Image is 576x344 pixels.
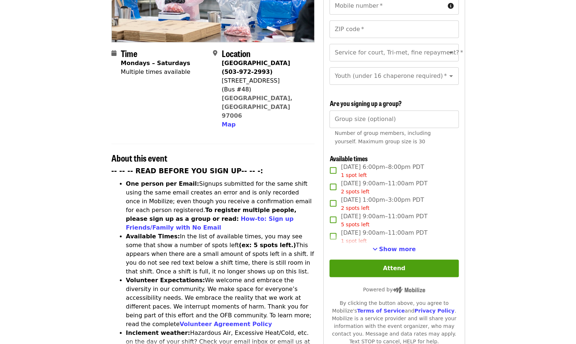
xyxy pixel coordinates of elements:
i: calendar icon [111,50,117,57]
span: Powered by [363,287,425,292]
button: See more timeslots [373,245,416,254]
a: How-to: Sign up Friends/Family with No Email [126,215,294,231]
input: ZIP code [329,20,458,38]
button: Map [222,120,236,129]
strong: One person per Email: [126,180,199,187]
div: (Bus #48) [222,85,309,94]
strong: Volunteer Expectations: [126,277,205,284]
span: 1 spot left [341,172,367,178]
span: 2 spots left [341,189,369,194]
div: Multiple times available [121,68,190,76]
span: Number of group members, including yourself. Maximum group size is 30 [335,130,431,144]
strong: Mondays – Saturdays [121,60,190,67]
span: [DATE] 1:00pm–3:00pm PDT [341,196,424,212]
strong: Available Times: [126,233,180,240]
span: [DATE] 6:00pm–8:00pm PDT [341,163,424,179]
li: In the list of available times, you may see some that show a number of spots left This appears wh... [126,232,315,276]
button: Open [446,48,456,58]
i: map-marker-alt icon [213,50,217,57]
strong: To register multiple people, please sign up as a group or read: [126,207,297,222]
span: Show more [379,246,416,253]
span: 5 spots left [341,222,369,227]
span: Available times [329,154,367,163]
a: [GEOGRAPHIC_DATA], [GEOGRAPHIC_DATA] 97006 [222,95,293,119]
img: Powered by Mobilize [393,287,425,293]
span: [DATE] 9:00am–11:00am PDT [341,212,427,228]
li: Signups submitted for the same shift using the same email creates an error and is only recorded o... [126,179,315,232]
span: About this event [111,151,167,164]
button: Open [446,71,456,81]
li: We welcome and embrace the diversity in our community. We make space for everyone’s accessibility... [126,276,315,329]
strong: (ex: 5 spots left.) [239,242,296,249]
a: Terms of Service [357,308,405,314]
span: [DATE] 9:00am–11:00am PDT [341,179,427,196]
strong: Inclement weather: [126,329,190,336]
span: Location [222,47,251,60]
span: [DATE] 9:00am–11:00am PDT [341,228,427,245]
a: Volunteer Agreement Policy [180,321,272,328]
i: circle-info icon [448,3,454,10]
span: Map [222,121,236,128]
span: 2 spots left [341,205,369,211]
span: Are you signing up a group? [329,98,401,108]
a: Privacy Policy [414,308,454,314]
button: Attend [329,260,458,277]
div: [STREET_ADDRESS] [222,76,309,85]
span: Time [121,47,137,60]
input: [object Object] [329,110,458,128]
span: 1 spot left [341,238,367,244]
strong: [GEOGRAPHIC_DATA] (503-972-2993) [222,60,290,75]
strong: -- -- -- READ BEFORE YOU SIGN UP-- -- -: [111,167,263,175]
